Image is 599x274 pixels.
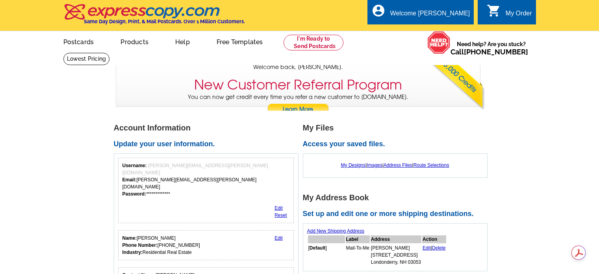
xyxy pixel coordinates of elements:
[307,158,483,173] div: | | |
[114,124,303,132] h1: Account Information
[371,235,421,243] th: Address
[122,250,143,255] strong: Industry:
[422,244,446,266] td: |
[274,212,287,218] a: Reset
[118,158,294,223] div: Your login information.
[303,194,492,202] h1: My Address Book
[422,235,446,243] th: Action
[51,32,107,50] a: Postcards
[451,40,532,56] span: Need help? Are you stuck?
[118,230,294,260] div: Your personal details.
[310,245,326,251] b: Default
[63,9,245,24] a: Same Day Design, Print, & Mail Postcards. Over 1 Million Customers.
[122,163,147,168] strong: Username:
[371,4,386,18] i: account_circle
[390,10,470,21] div: Welcome [PERSON_NAME]
[274,235,283,241] a: Edit
[384,162,412,168] a: Address Files
[506,10,532,21] div: My Order
[163,32,202,50] a: Help
[122,191,147,197] strong: Password:
[274,205,283,211] a: Edit
[204,32,276,50] a: Free Templates
[194,77,402,93] h3: New Customer Referral Program
[427,31,451,54] img: help
[84,19,245,24] h4: Same Day Design, Print, & Mail Postcards. Over 1 Million Customers.
[108,32,161,50] a: Products
[303,140,492,149] h2: Access your saved files.
[423,245,431,251] a: Edit
[367,162,382,168] a: Images
[116,93,480,116] p: You can now get credit every time you refer a new customer to [DOMAIN_NAME].
[307,228,364,234] a: Add New Shipping Address
[122,162,290,198] div: [PERSON_NAME][EMAIL_ADDRESS][PERSON_NAME][DOMAIN_NAME] *************
[303,210,492,218] h2: Set up and edit one or more shipping destinations.
[122,242,158,248] strong: Phone Number:
[303,124,492,132] h1: My Files
[487,9,532,19] a: shopping_cart My Order
[432,245,446,251] a: Delete
[114,140,303,149] h2: Update your user information.
[122,235,137,241] strong: Name:
[464,48,528,56] a: [PHONE_NUMBER]
[346,235,370,243] th: Label
[341,162,366,168] a: My Designs
[414,162,449,168] a: Route Selections
[371,244,421,266] td: [PERSON_NAME] [STREET_ADDRESS] Londonderry, NH 03053
[451,48,528,56] span: Call
[253,63,343,71] span: Welcome back, [PERSON_NAME].
[267,104,329,116] a: Learn More
[122,177,137,183] strong: Email:
[122,235,200,256] div: [PERSON_NAME] [PHONE_NUMBER] Residential Real Estate
[346,244,370,266] td: Mail-To-Me
[122,163,268,175] span: [PERSON_NAME][EMAIL_ADDRESS][PERSON_NAME][DOMAIN_NAME]
[487,4,501,18] i: shopping_cart
[308,244,345,266] td: [ ]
